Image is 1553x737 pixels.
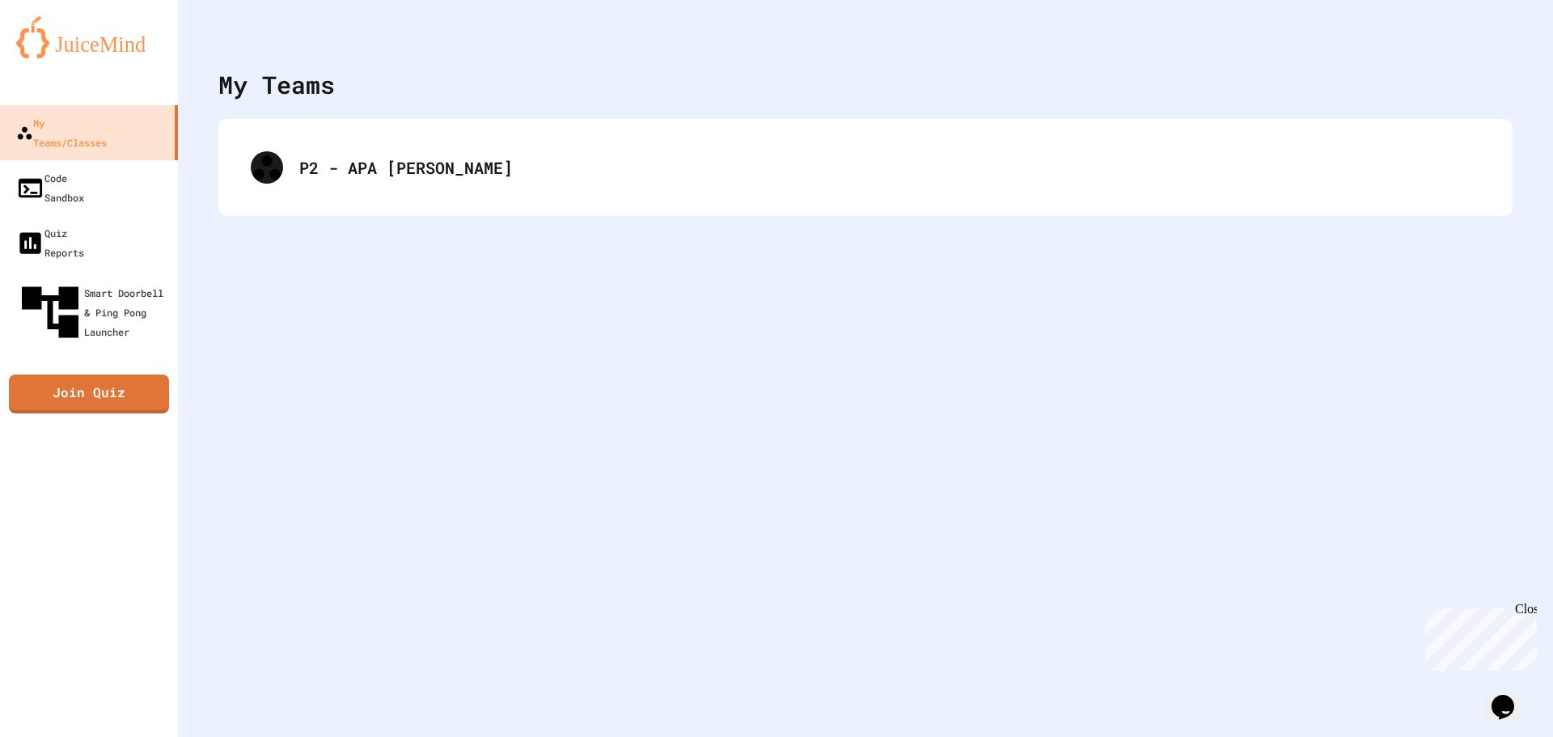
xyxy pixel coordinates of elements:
[218,66,335,103] div: My Teams
[16,113,107,152] div: My Teams/Classes
[1485,672,1537,721] iframe: chat widget
[299,155,1480,180] div: P2 - APA [PERSON_NAME]
[9,375,169,413] a: Join Quiz
[235,135,1496,200] div: P2 - APA [PERSON_NAME]
[16,168,84,207] div: Code Sandbox
[6,6,112,103] div: Chat with us now!Close
[1419,602,1537,671] iframe: chat widget
[16,223,84,262] div: Quiz Reports
[16,16,162,58] img: logo-orange.svg
[16,278,171,346] div: Smart Doorbell & Ping Pong Launcher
